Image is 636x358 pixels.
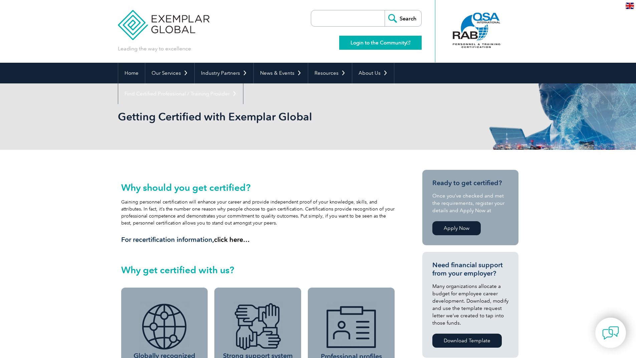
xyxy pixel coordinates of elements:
img: contact-chat.png [602,325,619,341]
h1: Getting Certified with Exemplar Global [118,110,374,123]
p: Leading the way to excellence [118,45,191,52]
a: Find Certified Professional / Training Provider [118,83,243,104]
a: Industry Partners [195,63,253,83]
h3: Need financial support from your employer? [432,261,508,278]
h3: Ready to get certified? [432,179,508,187]
p: Once you’ve checked and met the requirements, register your details and Apply Now at [432,192,508,214]
img: en [626,3,634,9]
a: News & Events [254,63,308,83]
p: Many organizations allocate a budget for employee career development. Download, modify and use th... [432,283,508,327]
img: open_square.png [407,41,410,44]
h2: Why get certified with us? [121,265,395,275]
a: About Us [352,63,394,83]
a: click here… [214,236,250,244]
div: Gaining personnel certification will enhance your career and provide independent proof of your kn... [121,182,395,244]
a: Login to the Community [339,36,422,50]
a: Download Template [432,334,502,348]
h3: For recertification information, [121,236,395,244]
a: Apply Now [432,221,481,235]
h2: Why should you get certified? [121,182,395,193]
a: Our Services [145,63,194,83]
a: Home [118,63,145,83]
a: Resources [308,63,352,83]
input: Search [385,10,421,26]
